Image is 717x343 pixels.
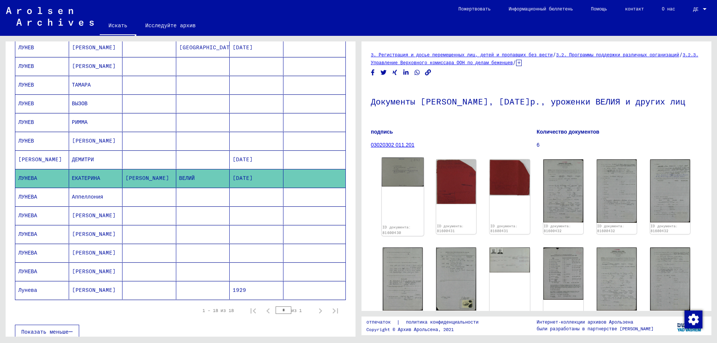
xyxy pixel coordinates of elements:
[72,231,116,237] font: [PERSON_NAME]
[509,6,573,12] font: Информационный бюллетень
[233,175,253,181] font: [DATE]
[72,175,100,181] font: ЕКАТЕРИНА
[18,63,34,69] font: ЛУНЕВ
[18,268,37,275] font: ЛУНЕВА
[18,249,37,256] font: ЛУНЕВА
[662,6,675,12] font: О нас
[537,142,540,148] font: 6
[72,44,116,51] font: [PERSON_NAME]
[537,129,599,135] font: Количество документов
[679,51,683,58] font: /
[328,303,343,318] button: Последняя страница
[369,68,377,77] button: Поделиться на Facebook
[383,247,423,311] img: 004.jpg
[179,175,195,181] font: ВЕЛИЙ
[693,6,698,12] font: ДЕ
[371,129,393,135] font: подпись
[553,51,556,58] font: /
[556,52,679,57] a: 3.2. Программы поддержки различных организаций
[382,225,411,235] a: ID документа: 81600430
[72,268,116,275] font: [PERSON_NAME]
[684,310,702,328] div: Изменить согласие
[402,68,410,77] button: Поделиться в LinkedIn
[458,6,490,12] font: Пожертвовать
[233,156,253,163] font: [DATE]
[72,119,88,125] font: РИММА
[109,22,127,29] font: Искать
[371,142,415,148] a: 03020302 011.201
[490,247,530,272] img: 001.jpg
[18,287,37,293] font: Лунева
[380,68,388,77] button: Поделиться в Твиттере
[313,303,328,318] button: Следующая страница
[72,81,91,88] font: ТАМАРА
[72,287,116,293] font: [PERSON_NAME]
[650,159,690,222] img: 003.jpg
[650,247,690,311] img: 002.jpg
[72,137,116,144] font: [PERSON_NAME]
[18,231,37,237] font: ЛУНЕВА
[233,287,246,293] font: 1929
[437,224,464,233] a: ID документа: 81600431
[246,303,261,318] button: Первая страница
[676,316,704,335] img: yv_logo.png
[424,68,432,77] button: Копировать ссылку
[291,308,302,313] font: из 1
[436,159,476,204] img: 001.jpg
[145,22,196,29] font: Исследуйте архив
[18,119,34,125] font: ЛУНЕВ
[202,308,234,313] font: 1 – 18 из 18
[6,7,94,26] img: Arolsen_neg.svg
[651,224,678,233] a: ID документа: 81600432
[366,327,454,332] font: Copyright © Архив Арольсена, 2021
[543,159,583,222] img: 001.jpg
[625,6,644,12] font: контакт
[513,59,516,66] font: /
[490,224,518,233] a: ID документа: 81600431
[366,318,397,326] a: отпечаток
[406,319,478,325] font: политика конфиденциальности
[72,156,94,163] font: ДЕМИТРИ
[100,16,136,36] a: Искать
[21,328,69,335] font: Показать меньше
[371,96,685,107] font: Документы [PERSON_NAME], [DATE]р., уроженки ВЕЛИЯ и других лиц
[179,44,236,51] font: [GEOGRAPHIC_DATA]
[490,159,530,196] img: 002.jpg
[72,100,88,107] font: ВЫЗОВ
[591,6,607,12] font: Помощь
[537,326,654,331] font: были разработаны в партнерстве [PERSON_NAME]
[18,175,37,181] font: ЛУНЕВА
[18,44,34,51] font: ЛУНЕВ
[597,224,624,233] a: ID документа: 81600432
[544,224,571,233] a: ID документа: 81600432
[413,68,421,77] button: Поделиться в WhatsApp
[15,325,79,339] button: Показать меньше
[685,311,702,328] img: Изменить согласие
[400,318,487,326] a: политика конфиденциальности
[18,81,34,88] font: ЛУНЕВ
[436,247,476,311] img: 005.jpg
[391,68,399,77] button: Поделиться на Xing
[18,193,37,200] font: ЛУНЕВА
[597,159,637,223] img: 002.jpg
[261,303,276,318] button: Предыдущая страница
[18,156,62,163] font: [PERSON_NAME]
[125,175,169,181] font: [PERSON_NAME]
[597,247,637,311] img: 001.jpg
[371,52,553,57] a: 3. Регистрация и досье перемещенных лиц, детей и пропавших без вести
[136,16,205,34] a: Исследуйте архив
[366,319,391,325] font: отпечаток
[72,212,116,219] font: [PERSON_NAME]
[72,193,103,200] font: Аппеллония
[382,158,424,187] img: 001.jpg
[72,249,116,256] font: [PERSON_NAME]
